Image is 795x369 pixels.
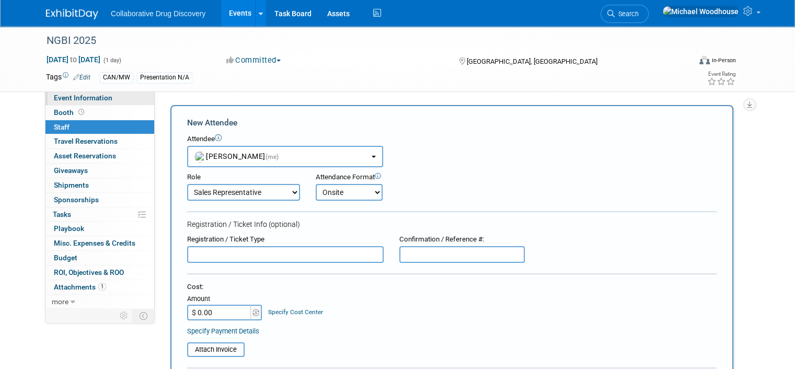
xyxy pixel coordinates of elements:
[45,106,154,120] a: Booth
[634,54,736,70] div: Event Format
[45,236,154,250] a: Misc. Expenses & Credits
[137,72,192,83] div: Presentation N/A
[45,149,154,163] a: Asset Reservations
[133,309,155,322] td: Toggle Event Tabs
[187,235,384,245] div: Registration / Ticket Type
[467,57,597,65] span: [GEOGRAPHIC_DATA], [GEOGRAPHIC_DATA]
[54,283,106,291] span: Attachments
[54,195,99,204] span: Sponsorships
[316,172,436,182] div: Attendance Format
[187,327,259,335] a: Specify Payment Details
[187,134,717,144] div: Attendee
[52,297,68,306] span: more
[711,56,736,64] div: In-Person
[54,224,84,233] span: Playbook
[187,172,300,182] div: Role
[45,251,154,265] a: Budget
[187,219,717,229] div: Registration / Ticket Info (optional)
[54,166,88,175] span: Giveaways
[98,283,106,291] span: 1
[223,55,285,66] button: Committed
[707,72,735,77] div: Event Rating
[76,108,86,116] span: Booth not reserved yet
[46,72,90,84] td: Tags
[54,239,135,247] span: Misc. Expenses & Credits
[45,120,154,134] a: Staff
[399,235,525,245] div: Confirmation / Reference #:
[46,55,101,64] span: [DATE] [DATE]
[45,134,154,148] a: Travel Reservations
[662,6,739,17] img: Michael Woodhouse
[54,108,86,117] span: Booth
[100,72,133,83] div: CAN/MW
[187,282,717,292] div: Cost:
[266,153,279,160] span: (me)
[54,152,116,160] span: Asset Reservations
[115,309,133,322] td: Personalize Event Tab Strip
[68,55,78,64] span: to
[54,181,89,189] span: Shipments
[45,178,154,192] a: Shipments
[102,57,121,64] span: (1 day)
[54,94,112,102] span: Event Information
[45,207,154,222] a: Tasks
[54,123,70,131] span: Staff
[111,9,205,18] span: Collaborative Drug Discovery
[45,91,154,105] a: Event Information
[45,193,154,207] a: Sponsorships
[615,10,639,18] span: Search
[45,295,154,309] a: more
[699,56,710,64] img: Format-Inperson.png
[194,152,279,160] span: [PERSON_NAME]
[45,280,154,294] a: Attachments1
[6,4,514,15] body: Rich Text Area. Press ALT-0 for help.
[54,137,118,145] span: Travel Reservations
[46,9,98,19] img: ExhibitDay
[54,253,77,262] span: Budget
[45,222,154,236] a: Playbook
[45,164,154,178] a: Giveaways
[268,308,323,316] a: Specify Cost Center
[53,210,71,218] span: Tasks
[73,74,90,81] a: Edit
[45,266,154,280] a: ROI, Objectives & ROO
[187,146,383,167] button: [PERSON_NAME](me)
[54,268,124,276] span: ROI, Objectives & ROO
[43,31,677,50] div: NGBI 2025
[187,294,263,305] div: Amount
[601,5,649,23] a: Search
[187,117,717,129] div: New Attendee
